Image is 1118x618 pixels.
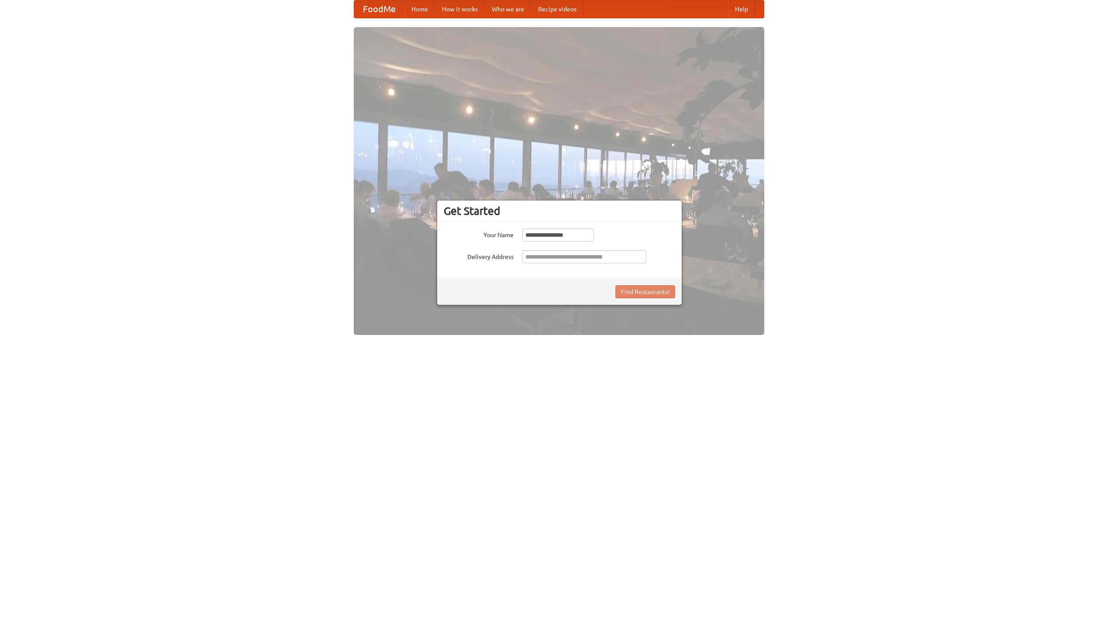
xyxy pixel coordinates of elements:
label: Delivery Address [444,250,514,261]
h3: Get Started [444,204,675,218]
a: Help [728,0,755,18]
button: Find Restaurants! [615,285,675,298]
a: Who we are [485,0,531,18]
a: Recipe videos [531,0,583,18]
a: FoodMe [354,0,404,18]
a: Home [404,0,435,18]
a: How it works [435,0,485,18]
label: Your Name [444,228,514,239]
